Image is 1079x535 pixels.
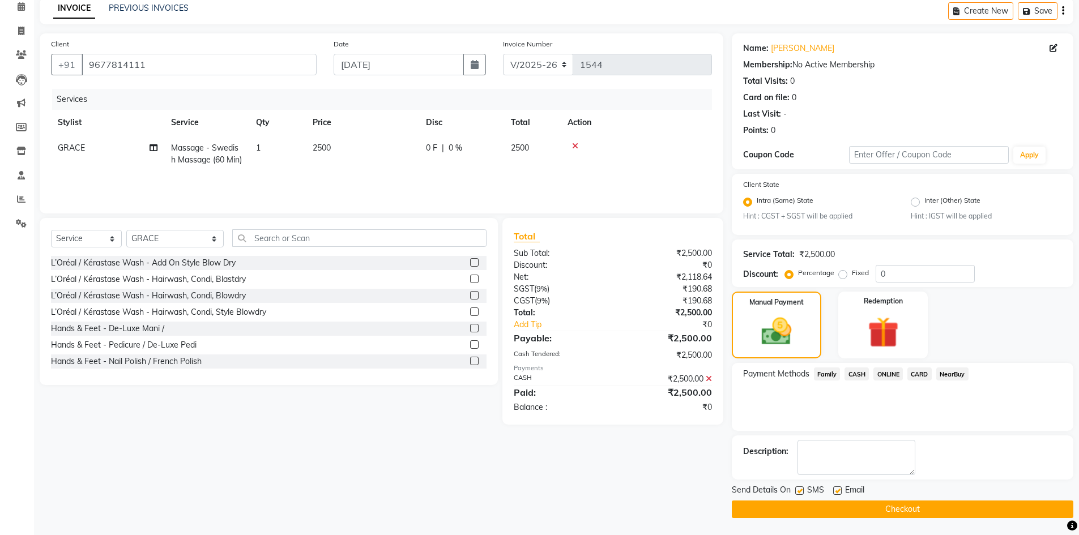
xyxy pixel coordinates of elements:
[790,75,795,87] div: 0
[783,108,787,120] div: -
[51,306,266,318] div: L’Oréal / Kérastase Wash - Hairwash, Condi, Style Blowdry
[732,500,1073,518] button: Checkout
[798,268,834,278] label: Percentage
[911,211,1062,221] small: Hint : IGST will be applied
[514,230,540,242] span: Total
[613,295,720,307] div: ₹190.68
[505,319,630,331] a: Add Tip
[807,484,824,498] span: SMS
[743,179,779,190] label: Client State
[505,386,613,399] div: Paid:
[51,54,83,75] button: +91
[164,110,249,135] th: Service
[51,273,246,285] div: L’Oréal / Kérastase Wash - Hairwash, Condi, Blastdry
[505,247,613,259] div: Sub Total:
[505,401,613,413] div: Balance :
[814,367,841,380] span: Family
[873,367,903,380] span: ONLINE
[511,143,529,153] span: 2500
[743,59,792,71] div: Membership:
[743,92,790,104] div: Card on file:
[852,268,869,278] label: Fixed
[313,143,331,153] span: 2500
[845,484,864,498] span: Email
[613,349,720,361] div: ₹2,500.00
[514,296,535,306] span: CGST
[849,146,1009,164] input: Enter Offer / Coupon Code
[537,296,548,305] span: 9%
[743,268,778,280] div: Discount:
[561,110,712,135] th: Action
[752,314,801,349] img: _cash.svg
[613,259,720,271] div: ₹0
[514,284,534,294] span: SGST
[505,295,613,307] div: ( )
[51,110,164,135] th: Stylist
[505,271,613,283] div: Net:
[1018,2,1057,20] button: Save
[613,401,720,413] div: ₹0
[504,110,561,135] th: Total
[51,339,197,351] div: Hands & Feet - Pedicure / De-Luxe Pedi
[256,143,261,153] span: 1
[743,368,809,380] span: Payment Methods
[536,284,547,293] span: 9%
[799,249,835,260] div: ₹2,500.00
[82,54,317,75] input: Search by Name/Mobile/Email/Code
[51,257,236,269] div: L’Oréal / Kérastase Wash - Add On Style Blow Dry
[613,271,720,283] div: ₹2,118.64
[792,92,796,104] div: 0
[743,75,788,87] div: Total Visits:
[743,42,769,54] div: Name:
[613,247,720,259] div: ₹2,500.00
[924,195,980,209] label: Inter (Other) State
[613,373,720,385] div: ₹2,500.00
[514,363,711,373] div: Payments
[948,2,1013,20] button: Create New
[505,259,613,271] div: Discount:
[1013,147,1046,164] button: Apply
[743,108,781,120] div: Last Visit:
[442,142,444,154] span: |
[743,211,894,221] small: Hint : CGST + SGST will be applied
[419,110,504,135] th: Disc
[51,290,246,302] div: L’Oréal / Kérastase Wash - Hairwash, Condi, Blowdry
[505,373,613,385] div: CASH
[505,283,613,295] div: ( )
[51,356,202,367] div: Hands & Feet - Nail Polish / French Polish
[334,39,349,49] label: Date
[505,307,613,319] div: Total:
[771,125,775,136] div: 0
[743,59,1062,71] div: No Active Membership
[51,39,69,49] label: Client
[505,331,613,345] div: Payable:
[52,89,720,110] div: Services
[171,143,242,165] span: Massage - Swedish Massage (60 Min)
[858,313,909,352] img: _gift.svg
[249,110,306,135] th: Qty
[58,143,85,153] span: GRACE
[732,484,791,498] span: Send Details On
[845,367,869,380] span: CASH
[743,149,850,161] div: Coupon Code
[426,142,437,154] span: 0 F
[743,446,788,457] div: Description:
[505,349,613,361] div: Cash Tendered:
[51,323,164,335] div: Hands & Feet - De-Luxe Mani /
[109,3,189,13] a: PREVIOUS INVOICES
[936,367,969,380] span: NearBuy
[613,331,720,345] div: ₹2,500.00
[864,296,903,306] label: Redemption
[232,229,487,247] input: Search or Scan
[503,39,552,49] label: Invoice Number
[749,297,804,307] label: Manual Payment
[449,142,462,154] span: 0 %
[757,195,813,209] label: Intra (Same) State
[306,110,419,135] th: Price
[613,386,720,399] div: ₹2,500.00
[613,307,720,319] div: ₹2,500.00
[771,42,834,54] a: [PERSON_NAME]
[631,319,720,331] div: ₹0
[907,367,932,380] span: CARD
[613,283,720,295] div: ₹190.68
